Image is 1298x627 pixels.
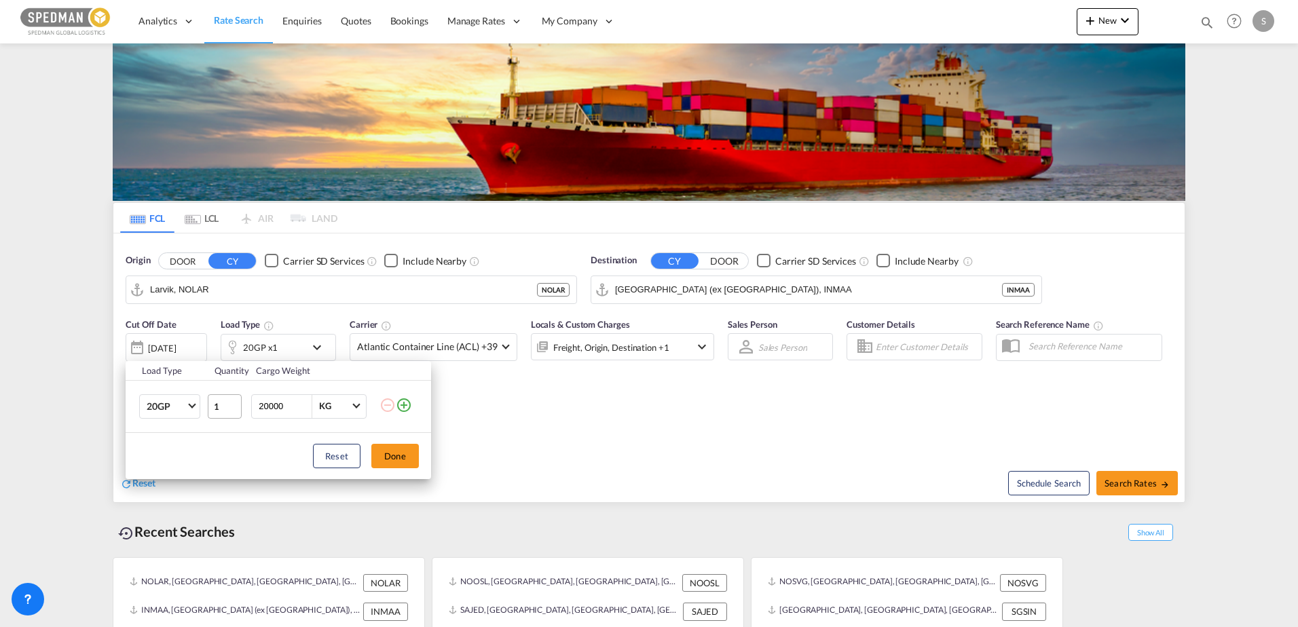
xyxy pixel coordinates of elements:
md-icon: icon-minus-circle-outline [379,397,396,413]
md-icon: icon-plus-circle-outline [396,397,412,413]
md-select: Choose: 20GP [139,394,200,419]
input: Enter Weight [257,395,312,418]
button: Reset [313,444,360,468]
th: Quantity [206,361,248,381]
div: Cargo Weight [256,364,371,377]
input: Qty [208,394,242,419]
button: Done [371,444,419,468]
div: KG [319,400,331,411]
span: 20GP [147,400,186,413]
th: Load Type [126,361,206,381]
